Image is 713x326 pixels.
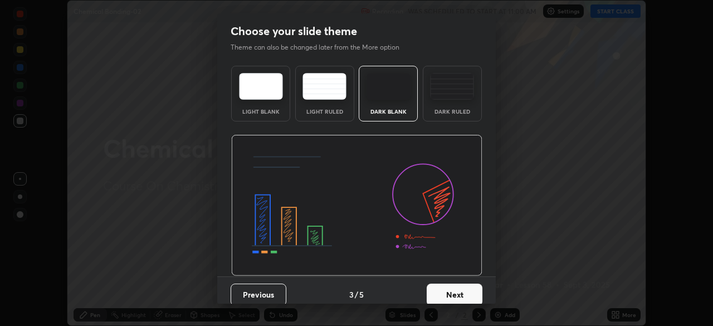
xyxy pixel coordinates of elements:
h4: 3 [349,289,354,300]
button: Previous [231,284,286,306]
img: darkTheme.f0cc69e5.svg [367,73,411,100]
h4: / [355,289,358,300]
div: Light Blank [238,109,283,114]
img: lightTheme.e5ed3b09.svg [239,73,283,100]
img: darkThemeBanner.d06ce4a2.svg [231,135,482,276]
div: Dark Blank [366,109,411,114]
h2: Choose your slide theme [231,24,357,38]
img: darkRuledTheme.de295e13.svg [430,73,474,100]
div: Light Ruled [302,109,347,114]
h4: 5 [359,289,364,300]
img: lightRuledTheme.5fabf969.svg [302,73,346,100]
div: Dark Ruled [430,109,475,114]
p: Theme can also be changed later from the More option [231,42,411,52]
button: Next [427,284,482,306]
